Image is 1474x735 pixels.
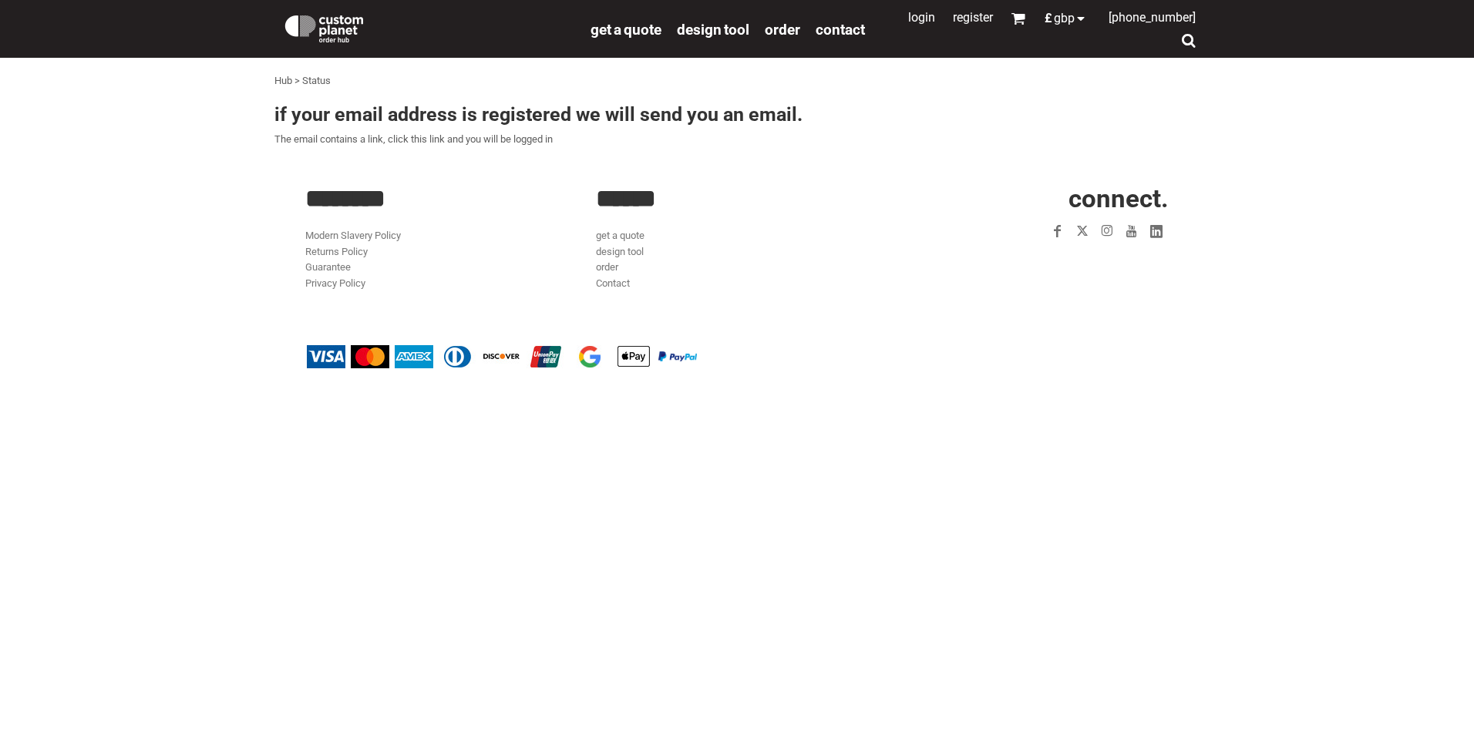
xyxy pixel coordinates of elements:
[274,4,583,50] a: Custom Planet
[307,345,345,368] img: Visa
[274,105,1200,164] div: The email contains a link, click this link and you will be logged in
[1054,12,1075,25] span: GBP
[816,20,865,38] a: Contact
[908,10,935,25] a: Login
[677,20,749,38] a: design tool
[614,345,653,368] img: Apple Pay
[395,345,433,368] img: American Express
[596,261,618,273] a: order
[591,20,661,38] a: get a quote
[302,73,331,89] div: Status
[570,345,609,368] img: Google Pay
[887,186,1169,211] h2: CONNECT.
[765,20,800,38] a: order
[282,12,366,42] img: Custom Planet
[274,105,1200,124] h3: If your email address is registered we will send you an email.
[956,253,1169,271] iframe: Customer reviews powered by Trustpilot
[305,261,351,273] a: Guarantee
[1045,12,1054,25] span: £
[596,246,644,257] a: design tool
[294,73,300,89] div: >
[527,345,565,368] img: China UnionPay
[305,230,401,241] a: Modern Slavery Policy
[305,246,368,257] a: Returns Policy
[765,21,800,39] span: order
[305,277,365,289] a: Privacy Policy
[596,277,630,289] a: Contact
[351,345,389,368] img: Mastercard
[677,21,749,39] span: design tool
[658,351,697,361] img: PayPal
[483,345,521,368] img: Discover
[816,21,865,39] span: Contact
[596,230,644,241] a: get a quote
[439,345,477,368] img: Diners Club
[1109,10,1196,25] span: [PHONE_NUMBER]
[591,21,661,39] span: get a quote
[953,10,993,25] a: Register
[274,75,292,86] a: Hub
